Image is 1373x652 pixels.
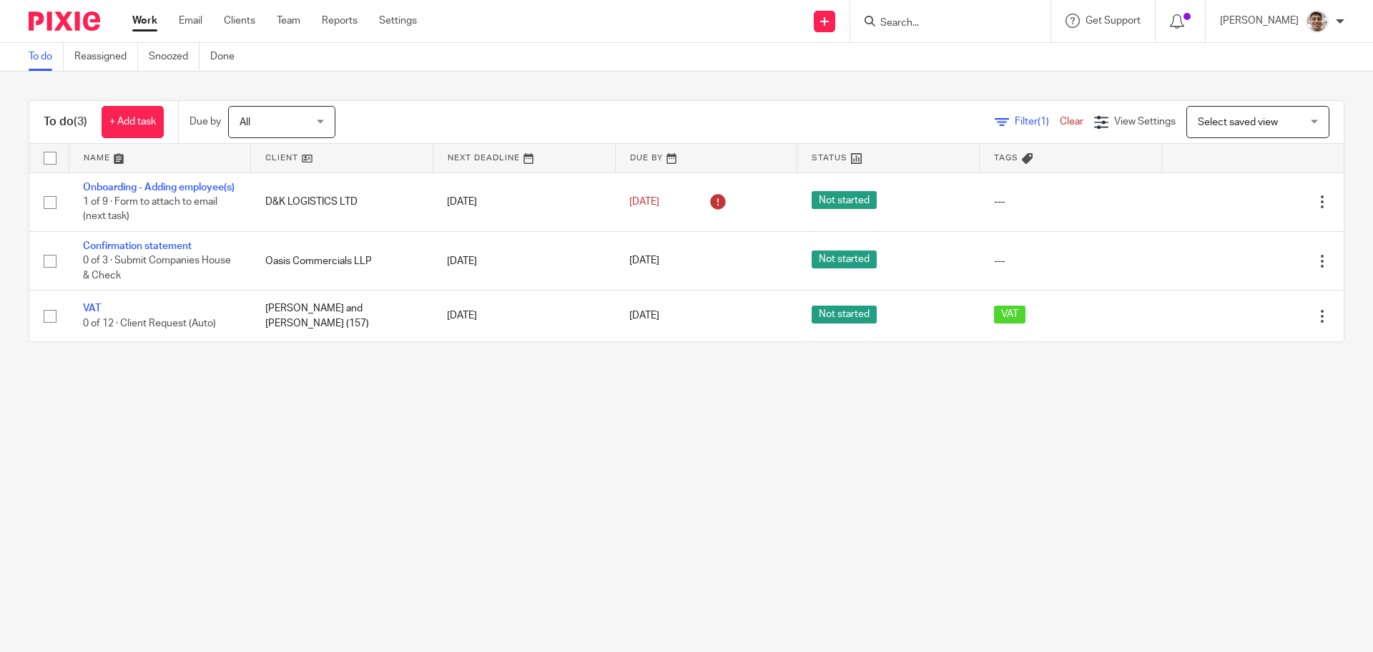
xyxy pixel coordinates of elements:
span: (1) [1038,117,1049,127]
span: [DATE] [629,256,659,266]
td: [DATE] [433,231,615,290]
a: Email [179,14,202,28]
span: 0 of 3 · Submit Companies House & Check [83,256,231,281]
a: Work [132,14,157,28]
td: Oasis Commercials LLP [251,231,433,290]
span: Select saved view [1198,117,1278,127]
p: Due by [190,115,221,129]
span: [DATE] [629,197,659,207]
div: --- [994,254,1148,268]
span: 0 of 12 · Client Request (Auto) [83,318,216,329]
span: View Settings [1114,117,1176,127]
a: Clear [1060,117,1083,127]
a: Onboarding - Adding employee(s) [83,183,235,193]
a: + Add task [102,106,164,138]
td: D&K LOGISTICS LTD [251,172,433,231]
div: --- [994,195,1148,209]
a: Snoozed [149,43,200,71]
a: Settings [379,14,417,28]
span: [DATE] [629,311,659,321]
span: Not started [812,306,877,323]
a: Reassigned [74,43,138,71]
a: Team [277,14,300,28]
a: Clients [224,14,255,28]
span: Filter [1015,117,1060,127]
a: To do [29,43,64,71]
td: [DATE] [433,291,615,341]
span: Tags [994,154,1018,162]
a: Reports [322,14,358,28]
span: (3) [74,116,87,127]
h1: To do [44,115,87,130]
a: Done [210,43,245,71]
input: Search [879,17,1008,30]
span: Not started [812,250,877,268]
span: 1 of 9 · Form to attach to email (next task) [83,197,217,222]
p: [PERSON_NAME] [1220,14,1299,28]
span: Get Support [1086,16,1141,26]
span: All [240,117,250,127]
img: PXL_20240409_141816916.jpg [1306,10,1329,33]
span: VAT [994,306,1025,323]
a: VAT [83,303,101,313]
img: Pixie [29,11,100,31]
td: [DATE] [433,172,615,231]
td: [PERSON_NAME] and [PERSON_NAME] (157) [251,291,433,341]
span: Not started [812,191,877,209]
a: Confirmation statement [83,241,192,251]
